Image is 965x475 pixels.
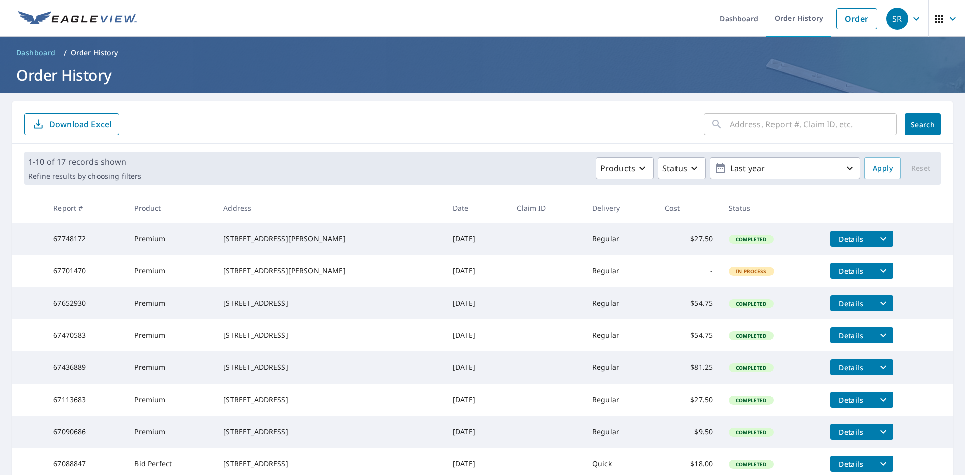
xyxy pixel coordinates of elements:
[584,255,657,287] td: Regular
[509,193,584,223] th: Claim ID
[710,157,860,179] button: Last year
[445,416,509,448] td: [DATE]
[657,255,721,287] td: -
[45,255,126,287] td: 67701470
[730,268,773,275] span: In Process
[873,359,893,375] button: filesDropdownBtn-67436889
[223,395,437,405] div: [STREET_ADDRESS]
[657,416,721,448] td: $9.50
[730,300,773,307] span: Completed
[905,113,941,135] button: Search
[584,223,657,255] td: Regular
[45,384,126,416] td: 67113683
[873,456,893,472] button: filesDropdownBtn-67088847
[830,263,873,279] button: detailsBtn-67701470
[126,384,215,416] td: Premium
[873,392,893,408] button: filesDropdownBtn-67113683
[657,223,721,255] td: $27.50
[126,416,215,448] td: Premium
[886,8,908,30] div: SR
[836,266,866,276] span: Details
[71,48,118,58] p: Order History
[45,416,126,448] td: 67090686
[215,193,445,223] th: Address
[836,363,866,372] span: Details
[873,424,893,440] button: filesDropdownBtn-67090686
[836,395,866,405] span: Details
[657,193,721,223] th: Cost
[596,157,654,179] button: Products
[45,193,126,223] th: Report #
[913,120,933,129] span: Search
[730,397,773,404] span: Completed
[45,319,126,351] td: 67470583
[223,330,437,340] div: [STREET_ADDRESS]
[730,429,773,436] span: Completed
[445,255,509,287] td: [DATE]
[126,319,215,351] td: Premium
[584,351,657,384] td: Regular
[662,162,687,174] p: Status
[726,160,844,177] p: Last year
[836,459,866,469] span: Details
[126,193,215,223] th: Product
[223,298,437,308] div: [STREET_ADDRESS]
[445,287,509,319] td: [DATE]
[126,351,215,384] td: Premium
[584,287,657,319] td: Regular
[836,299,866,308] span: Details
[657,287,721,319] td: $54.75
[584,384,657,416] td: Regular
[12,65,953,85] h1: Order History
[873,327,893,343] button: filesDropdownBtn-67470583
[873,162,893,175] span: Apply
[600,162,635,174] p: Products
[730,364,773,371] span: Completed
[126,255,215,287] td: Premium
[584,193,657,223] th: Delivery
[873,295,893,311] button: filesDropdownBtn-67652930
[873,263,893,279] button: filesDropdownBtn-67701470
[730,236,773,243] span: Completed
[584,416,657,448] td: Regular
[223,266,437,276] div: [STREET_ADDRESS][PERSON_NAME]
[836,234,866,244] span: Details
[12,45,60,61] a: Dashboard
[16,48,56,58] span: Dashboard
[730,332,773,339] span: Completed
[45,223,126,255] td: 67748172
[657,319,721,351] td: $54.75
[18,11,137,26] img: EV Logo
[830,295,873,311] button: detailsBtn-67652930
[223,362,437,372] div: [STREET_ADDRESS]
[830,231,873,247] button: detailsBtn-67748172
[28,172,141,181] p: Refine results by choosing filters
[445,384,509,416] td: [DATE]
[721,193,822,223] th: Status
[657,351,721,384] td: $81.25
[830,392,873,408] button: detailsBtn-67113683
[584,319,657,351] td: Regular
[836,427,866,437] span: Details
[223,427,437,437] div: [STREET_ADDRESS]
[730,110,897,138] input: Address, Report #, Claim ID, etc.
[223,234,437,244] div: [STREET_ADDRESS][PERSON_NAME]
[45,287,126,319] td: 67652930
[836,8,877,29] a: Order
[864,157,901,179] button: Apply
[126,287,215,319] td: Premium
[64,47,67,59] li: /
[830,327,873,343] button: detailsBtn-67470583
[445,223,509,255] td: [DATE]
[830,424,873,440] button: detailsBtn-67090686
[445,319,509,351] td: [DATE]
[45,351,126,384] td: 67436889
[223,459,437,469] div: [STREET_ADDRESS]
[445,193,509,223] th: Date
[28,156,141,168] p: 1-10 of 17 records shown
[657,384,721,416] td: $27.50
[830,456,873,472] button: detailsBtn-67088847
[24,113,119,135] button: Download Excel
[445,351,509,384] td: [DATE]
[126,223,215,255] td: Premium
